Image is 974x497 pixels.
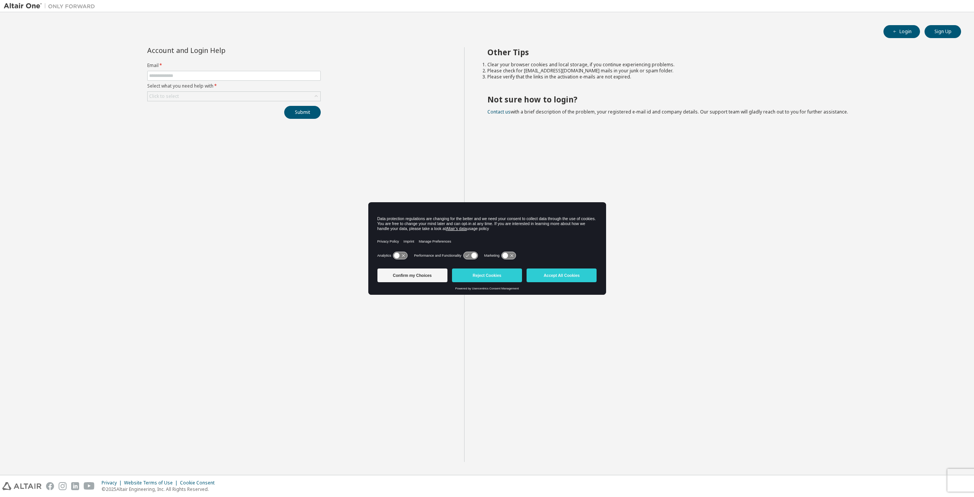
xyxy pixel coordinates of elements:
[2,482,41,490] img: altair_logo.svg
[149,93,179,99] div: Click to select
[284,106,321,119] button: Submit
[102,480,124,486] div: Privacy
[180,480,219,486] div: Cookie Consent
[147,62,321,69] label: Email
[4,2,99,10] img: Altair One
[487,109,511,115] a: Contact us
[102,486,219,492] p: © 2025 Altair Engineering, Inc. All Rights Reserved.
[883,25,920,38] button: Login
[147,83,321,89] label: Select what you need help with
[925,25,961,38] button: Sign Up
[46,482,54,490] img: facebook.svg
[487,109,848,115] span: with a brief description of the problem, your registered e-mail id and company details. Our suppo...
[147,47,286,53] div: Account and Login Help
[84,482,95,490] img: youtube.svg
[487,94,948,104] h2: Not sure how to login?
[59,482,67,490] img: instagram.svg
[71,482,79,490] img: linkedin.svg
[487,62,948,68] li: Clear your browser cookies and local storage, if you continue experiencing problems.
[487,47,948,57] h2: Other Tips
[124,480,180,486] div: Website Terms of Use
[487,74,948,80] li: Please verify that the links in the activation e-mails are not expired.
[487,68,948,74] li: Please check for [EMAIL_ADDRESS][DOMAIN_NAME] mails in your junk or spam folder.
[148,92,320,101] div: Click to select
